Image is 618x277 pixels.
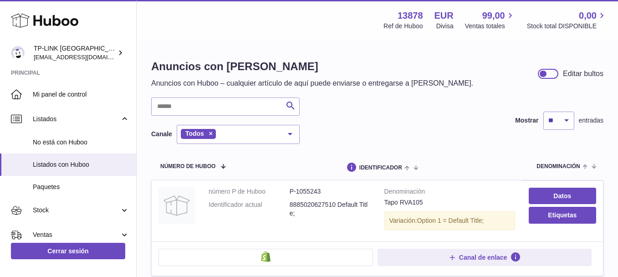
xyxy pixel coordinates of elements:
span: Ventas [33,231,120,239]
div: Ref de Huboo [383,22,423,31]
button: Canal de enlace [378,249,592,266]
p: Anuncios con Huboo – cualquier artículo de aquí puede enviarse o entregarse a [PERSON_NAME]. [151,78,473,88]
div: Tapo RVA105 [384,198,515,207]
span: Option 1 = Default Title; [417,217,484,224]
h1: Anuncios con [PERSON_NAME] [151,59,473,74]
a: 99,00 Ventas totales [465,10,516,31]
div: TP-LINK [GEOGRAPHIC_DATA], SOCIEDAD LIMITADA [34,44,116,62]
div: Editar bultos [563,69,603,79]
span: 99,00 [482,10,505,22]
span: Todos [185,130,204,137]
span: 0,00 [579,10,597,22]
a: Cerrar sesión [11,243,125,259]
strong: Denominación [384,187,515,198]
strong: 13878 [398,10,423,22]
span: No está con Huboo [33,138,129,147]
span: identificador [359,165,402,171]
span: número de Huboo [160,164,215,169]
dd: P-1055243 [290,187,371,196]
strong: EUR [434,10,454,22]
span: denominación [536,164,580,169]
span: entradas [579,116,603,125]
dt: Identificador actual [209,200,290,218]
span: Mi panel de control [33,90,129,99]
a: Datos [529,188,596,204]
img: internalAdmin-13878@internal.huboo.com [11,46,25,60]
span: Stock total DISPONIBLE [527,22,607,31]
div: Divisa [436,22,454,31]
span: Listados con Huboo [33,160,129,169]
label: Mostrar [515,116,538,125]
label: Canale [151,130,172,138]
dd: 8885020627510 Default Title; [290,200,371,218]
img: Tapo RVA105 [158,187,195,224]
span: Stock [33,206,120,215]
span: Ventas totales [465,22,516,31]
span: Canal de enlace [459,253,507,262]
button: Etiquetas [529,207,596,223]
span: Paquetes [33,183,129,191]
div: Variación: [384,211,515,230]
span: Listados [33,115,120,123]
span: [EMAIL_ADDRESS][DOMAIN_NAME] [34,53,134,61]
dt: número P de Huboo [209,187,290,196]
img: shopify-small.png [261,251,271,262]
a: 0,00 Stock total DISPONIBLE [527,10,607,31]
